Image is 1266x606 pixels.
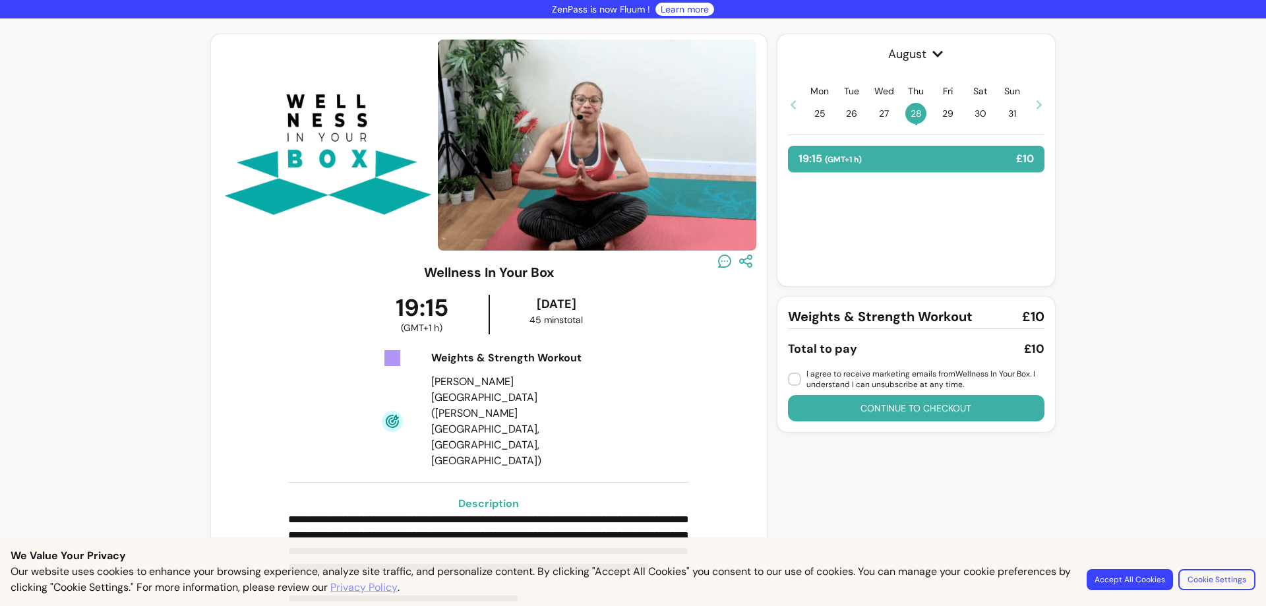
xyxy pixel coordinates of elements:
span: 26 [841,103,862,124]
div: Total to pay [788,340,857,358]
span: 31 [1002,103,1023,124]
span: 30 [970,103,991,124]
p: Fri [943,84,953,98]
span: Weights & Strength Workout [788,307,973,326]
p: ZenPass is now Fluum ! [552,3,650,16]
div: [DATE] [493,295,620,313]
div: Weights & Strength Workout [431,350,618,366]
span: 27 [874,103,895,124]
img: https://d22cr2pskkweo8.cloudfront.net/f3de0864-8db8-4b04-a33f-e4e22b96411d [438,40,813,251]
p: Tue [844,84,859,98]
p: We Value Your Privacy [11,548,1255,564]
div: 45 mins total [493,313,620,326]
button: Continue to checkout [788,395,1044,421]
span: ( GMT+1 h ) [401,321,442,334]
p: Sun [1004,84,1020,98]
span: £10 [1022,307,1044,326]
span: August [788,45,1044,63]
p: Mon [810,84,829,98]
p: Sat [973,84,987,98]
p: Wed [874,84,894,98]
span: 28 [905,103,926,124]
img: Tickets Icon [382,348,403,369]
a: Privacy Policy [330,580,398,595]
p: £10 [1016,151,1034,167]
p: 19:15 [799,151,862,167]
p: Thu [908,84,924,98]
h3: Description [288,496,689,512]
p: Our website uses cookies to enhance your browsing experience, analyze site traffic, and personali... [11,564,1071,595]
button: Accept All Cookies [1087,569,1173,590]
span: ( GMT+1 h ) [825,154,862,165]
div: £10 [1024,340,1044,358]
div: 19:15 [355,295,489,334]
span: 25 [809,103,830,124]
h3: Wellness In Your Box [424,263,554,282]
span: • [915,117,918,131]
div: [PERSON_NAME][GEOGRAPHIC_DATA] ([PERSON_NAME][GEOGRAPHIC_DATA], [GEOGRAPHIC_DATA], [GEOGRAPHIC_DA... [431,374,618,469]
img: https://d22cr2pskkweo8.cloudfront.net/8d2d2094-f85a-481e-bbae-b510982b276f [222,40,433,251]
span: 29 [938,103,959,124]
button: Cookie Settings [1178,569,1255,590]
a: Learn more [661,3,709,16]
